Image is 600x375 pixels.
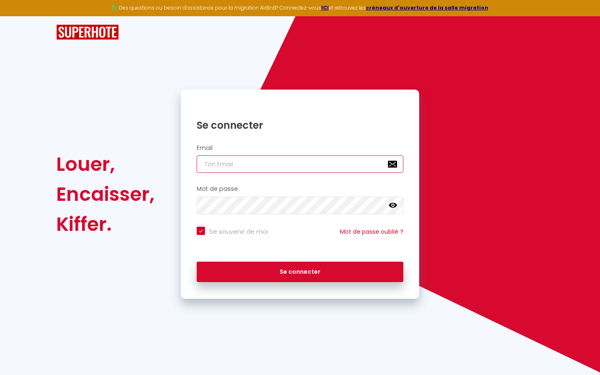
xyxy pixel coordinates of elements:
[56,149,155,179] div: Louer,
[56,179,155,209] div: Encaisser,
[7,3,32,28] button: Ouvrir le widget de chat LiveChat
[321,4,329,11] a: ICI
[197,145,403,152] h2: Email
[340,227,403,236] a: Mot de passe oublié ?
[197,119,403,132] h1: Se connecter
[197,185,403,192] h2: Mot de passe
[366,4,488,11] a: créneaux d'ouverture de la salle migration
[197,155,403,173] input: Ton Email
[56,25,119,40] img: SuperHote logo
[56,209,155,239] div: Kiffer.
[197,262,403,282] button: Se connecter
